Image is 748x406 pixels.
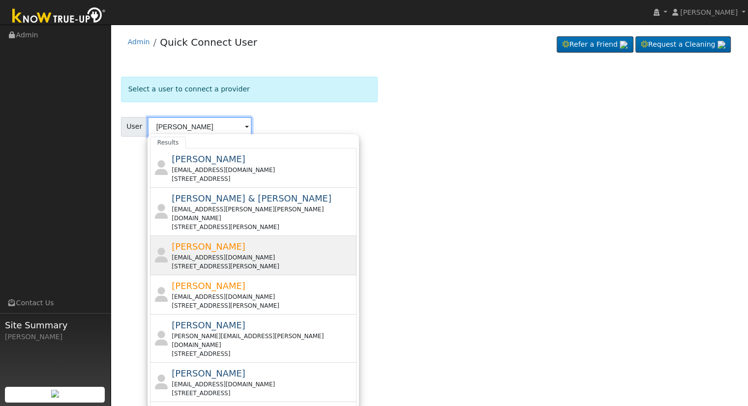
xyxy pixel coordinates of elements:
[172,193,331,203] span: [PERSON_NAME] & [PERSON_NAME]
[635,36,731,53] a: Request a Cleaning
[172,389,354,398] div: [STREET_ADDRESS]
[172,166,354,174] div: [EMAIL_ADDRESS][DOMAIN_NAME]
[172,223,354,232] div: [STREET_ADDRESS][PERSON_NAME]
[172,205,354,223] div: [EMAIL_ADDRESS][PERSON_NAME][PERSON_NAME][DOMAIN_NAME]
[172,174,354,183] div: [STREET_ADDRESS]
[172,368,245,378] span: [PERSON_NAME]
[7,5,111,28] img: Know True-Up
[128,38,150,46] a: Admin
[150,137,186,148] a: Results
[172,332,354,349] div: [PERSON_NAME][EMAIL_ADDRESS][PERSON_NAME][DOMAIN_NAME]
[172,262,354,271] div: [STREET_ADDRESS][PERSON_NAME]
[121,77,378,102] div: Select a user to connect a provider
[680,8,738,16] span: [PERSON_NAME]
[51,390,59,398] img: retrieve
[172,380,354,389] div: [EMAIL_ADDRESS][DOMAIN_NAME]
[718,41,725,49] img: retrieve
[620,41,628,49] img: retrieve
[172,241,245,252] span: [PERSON_NAME]
[172,253,354,262] div: [EMAIL_ADDRESS][DOMAIN_NAME]
[160,36,257,48] a: Quick Connect User
[148,117,252,137] input: Select a User
[172,301,354,310] div: [STREET_ADDRESS][PERSON_NAME]
[172,320,245,330] span: [PERSON_NAME]
[172,281,245,291] span: [PERSON_NAME]
[172,349,354,358] div: [STREET_ADDRESS]
[5,332,105,342] div: [PERSON_NAME]
[172,292,354,301] div: [EMAIL_ADDRESS][DOMAIN_NAME]
[557,36,633,53] a: Refer a Friend
[121,117,148,137] span: User
[172,154,245,164] span: [PERSON_NAME]
[5,319,105,332] span: Site Summary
